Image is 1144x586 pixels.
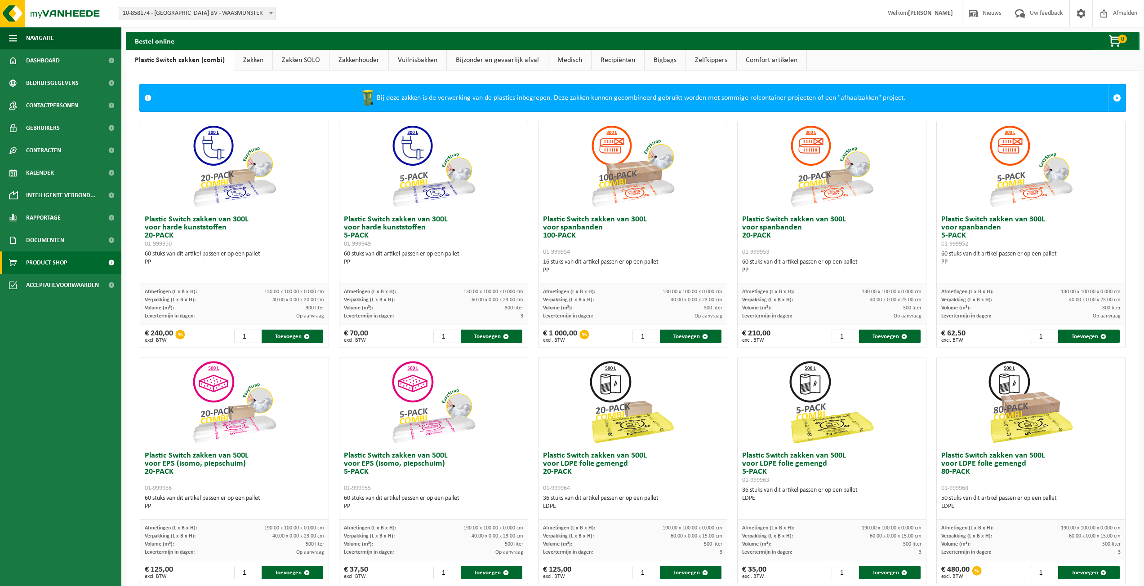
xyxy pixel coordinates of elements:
span: 01-999968 [941,485,968,492]
span: 3 [720,550,722,555]
span: 40.00 x 0.00 x 20.00 cm [272,297,324,303]
span: excl. BTW [543,574,571,579]
input: 1 [433,566,460,579]
button: Toevoegen [262,566,323,579]
div: PP [145,258,324,266]
input: 1 [234,566,261,579]
span: 01-999956 [145,485,172,492]
span: Afmetingen (L x B x H): [941,289,993,295]
span: excl. BTW [742,574,766,579]
span: Verpakking (L x B x H): [941,533,992,539]
img: 01-999955 [388,357,478,447]
span: Verpakking (L x B x H): [543,533,594,539]
span: 500 liter [903,542,921,547]
img: 01-999954 [588,121,677,211]
div: 36 stuks van dit artikel passen er op een pallet [742,486,921,502]
span: 130.00 x 100.00 x 0.000 cm [463,289,523,295]
span: 40.00 x 0.00 x 23.00 cm [472,533,523,539]
span: Verpakking (L x B x H): [543,297,594,303]
span: Op aanvraag [296,550,324,555]
span: Afmetingen (L x B x H): [145,525,197,531]
span: Gebruikers [26,117,60,139]
span: Afmetingen (L x B x H): [742,289,794,295]
span: 300 liter [903,305,921,311]
span: excl. BTW [145,338,173,343]
span: Volume (m³): [344,305,373,311]
div: LDPE [742,494,921,502]
span: 130.00 x 100.00 x 0.000 cm [663,289,722,295]
div: PP [344,502,523,511]
span: Verpakking (L x B x H): [145,297,196,303]
span: Volume (m³): [941,305,970,311]
span: Volume (m³): [742,305,771,311]
span: Afmetingen (L x B x H): [543,289,595,295]
span: 130.00 x 100.00 x 0.000 cm [1061,289,1121,295]
span: Documenten [26,229,64,251]
div: 60 stuks van dit artikel passen er op een pallet [145,494,324,511]
div: 60 stuks van dit artikel passen er op een pallet [344,494,523,511]
span: 10-858174 - CLEYS BV - WAASMUNSTER [119,7,276,20]
div: Bij deze zakken is de verwerking van de plastics inbegrepen. Deze zakken kunnen gecombineerd gebr... [156,84,1108,111]
span: Afmetingen (L x B x H): [145,289,197,295]
span: 300 liter [306,305,324,311]
span: Levertermijn in dagen: [941,550,991,555]
h3: Plastic Switch zakken van 500L voor LDPE folie gemengd 20-PACK [543,452,722,492]
input: 1 [832,566,858,579]
div: € 37,50 [344,566,368,579]
div: € 1 000,00 [543,330,577,343]
div: € 210,00 [742,330,770,343]
div: 60 stuks van dit artikel passen er op een pallet [742,258,921,274]
span: Dashboard [26,49,60,72]
span: 500 liter [505,542,523,547]
span: 0 [1118,35,1127,43]
span: Levertermijn in dagen: [742,313,792,319]
span: Product Shop [26,251,67,274]
span: Volume (m³): [145,542,174,547]
span: 500 liter [306,542,324,547]
span: Levertermijn in dagen: [145,550,195,555]
span: excl. BTW [941,574,970,579]
a: Comfort artikelen [737,50,806,70]
span: excl. BTW [344,574,368,579]
div: € 70,00 [344,330,368,343]
span: Volume (m³): [145,305,174,311]
div: 36 stuks van dit artikel passen er op een pallet [543,494,722,511]
button: Toevoegen [660,566,721,579]
span: 300 liter [1102,305,1121,311]
span: Volume (m³): [742,542,771,547]
a: Sluit melding [1108,84,1126,111]
span: 40.00 x 0.00 x 23.00 cm [1069,297,1121,303]
h3: Plastic Switch zakken van 300L voor harde kunststoffen 5-PACK [344,216,523,248]
span: 500 liter [704,542,722,547]
div: € 125,00 [543,566,571,579]
div: PP [145,502,324,511]
span: 130.00 x 100.00 x 0.000 cm [264,289,324,295]
span: Levertermijn in dagen: [742,550,792,555]
span: Op aanvraag [694,313,722,319]
span: Bedrijfsgegevens [26,72,79,94]
button: Toevoegen [461,330,522,343]
span: 01-999949 [344,241,371,247]
div: 60 stuks van dit artikel passen er op een pallet [145,250,324,266]
span: excl. BTW [543,338,577,343]
input: 1 [632,566,659,579]
span: Levertermijn in dagen: [941,313,991,319]
span: Acceptatievoorwaarden [26,274,99,296]
span: 40.00 x 0.00 x 23.00 cm [671,297,722,303]
span: excl. BTW [941,338,966,343]
span: Levertermijn in dagen: [543,550,593,555]
h3: Plastic Switch zakken van 300L voor harde kunststoffen 20-PACK [145,216,324,248]
h3: Plastic Switch zakken van 300L voor spanbanden 5-PACK [941,216,1121,248]
div: 60 stuks van dit artikel passen er op een pallet [941,250,1121,266]
span: Levertermijn in dagen: [344,313,394,319]
input: 1 [1031,566,1057,579]
span: 01-999964 [543,485,570,492]
div: € 240,00 [145,330,173,343]
span: 300 liter [505,305,523,311]
span: Contactpersonen [26,94,78,117]
span: Op aanvraag [296,313,324,319]
span: Levertermijn in dagen: [344,550,394,555]
span: Volume (m³): [941,542,970,547]
div: PP [543,266,722,274]
input: 1 [234,330,261,343]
